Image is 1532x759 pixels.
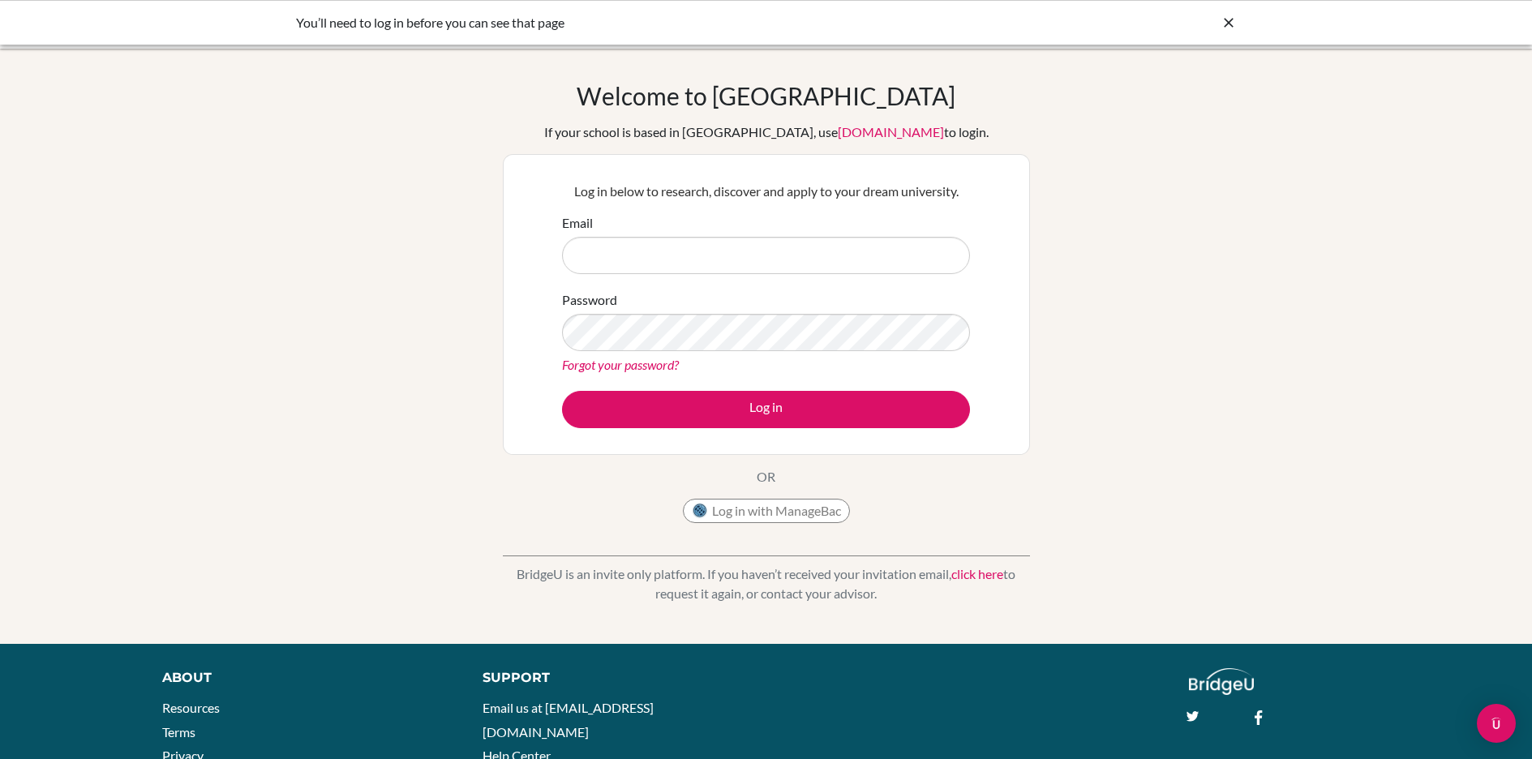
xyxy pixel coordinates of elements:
img: logo_white@2x-f4f0deed5e89b7ecb1c2cc34c3e3d731f90f0f143d5ea2071677605dd97b5244.png [1189,668,1255,695]
a: click here [951,566,1003,581]
h1: Welcome to [GEOGRAPHIC_DATA] [577,81,955,110]
p: OR [757,467,775,487]
a: Terms [162,724,195,740]
div: If your school is based in [GEOGRAPHIC_DATA], use to login. [544,122,989,142]
div: Open Intercom Messenger [1477,704,1516,743]
button: Log in [562,391,970,428]
label: Password [562,290,617,310]
a: [DOMAIN_NAME] [838,124,944,139]
p: BridgeU is an invite only platform. If you haven’t received your invitation email, to request it ... [503,564,1030,603]
a: Email us at [EMAIL_ADDRESS][DOMAIN_NAME] [483,700,654,740]
label: Email [562,213,593,233]
div: You’ll need to log in before you can see that page [296,13,993,32]
p: Log in below to research, discover and apply to your dream university. [562,182,970,201]
div: About [162,668,446,688]
a: Forgot your password? [562,357,679,372]
a: Resources [162,700,220,715]
button: Log in with ManageBac [683,499,850,523]
div: Support [483,668,748,688]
